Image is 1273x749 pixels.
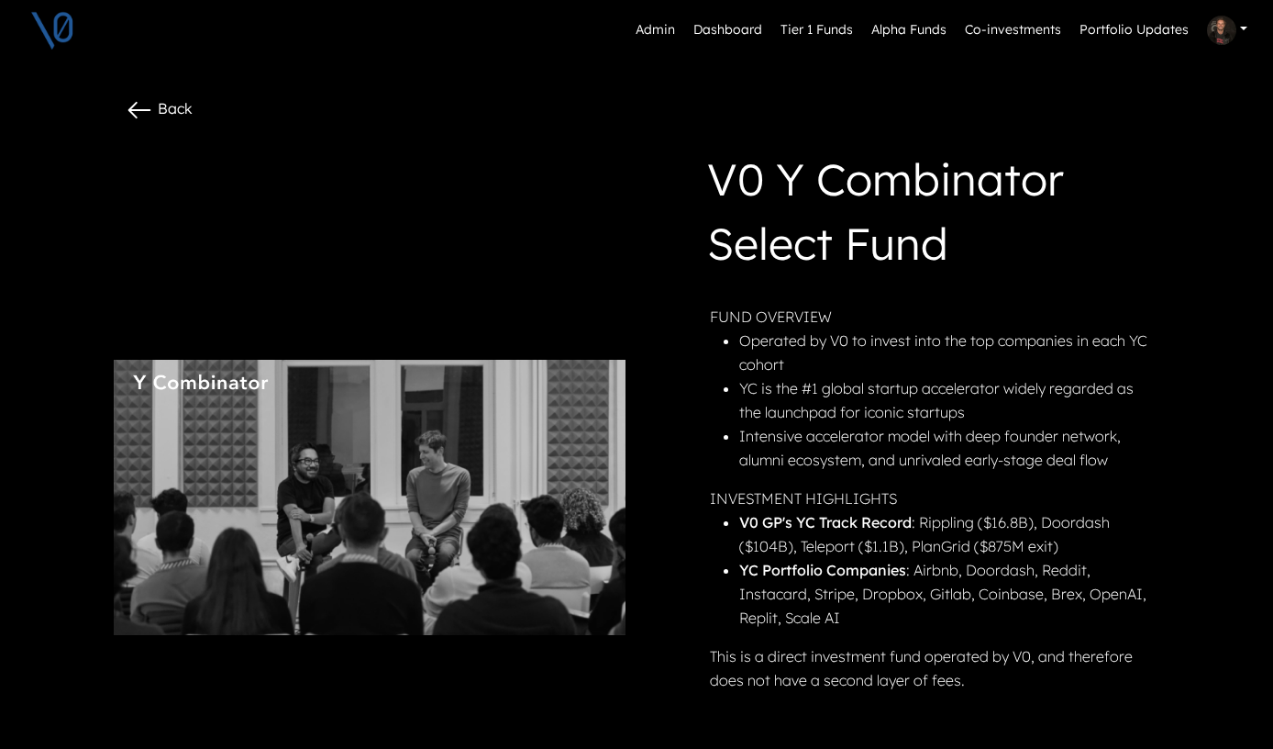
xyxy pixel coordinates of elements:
[739,329,1156,376] li: Operated by V0 to invest into the top companies in each YC cohort
[739,513,912,531] strong: V0 GP's YC Track Record
[132,374,270,392] img: Fund Logo
[710,486,1156,510] p: INVESTMENT HIGHLIGHTS
[1207,16,1236,45] img: Profile
[29,7,75,53] img: V0 logo
[773,13,860,48] a: Tier 1 Funds
[739,561,906,579] strong: YC Portfolio Companies
[710,305,1156,329] p: FUND OVERVIEW
[1072,13,1196,48] a: Portfolio Updates
[739,558,1156,630] li: : Airbnb, Doordash, Reddit, Instacard, Stripe, Dropbox, Gitlab, Coinbase, Brex, OpenAI, Replit, S...
[125,99,193,117] a: Back
[707,147,1156,283] h1: V0 Y Combinator Select Fund
[958,13,1068,48] a: Co-investments
[710,644,1156,692] p: This is a direct investment fund operated by V0, and therefore does not have a second layer of fees.
[739,376,1156,424] li: YC is the #1 global startup accelerator widely regarded as the launchpad for iconic startups
[864,13,954,48] a: Alpha Funds
[739,424,1156,472] li: Intensive accelerator model with deep founder network, alumni ecosystem, and unrivaled early-stag...
[739,510,1156,558] li: : Rippling ($16.8B), Doordash ($104B), Teleport ($1.1B), PlanGrid ($875M exit)
[114,360,625,635] img: yc.png
[686,13,769,48] a: Dashboard
[628,13,682,48] a: Admin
